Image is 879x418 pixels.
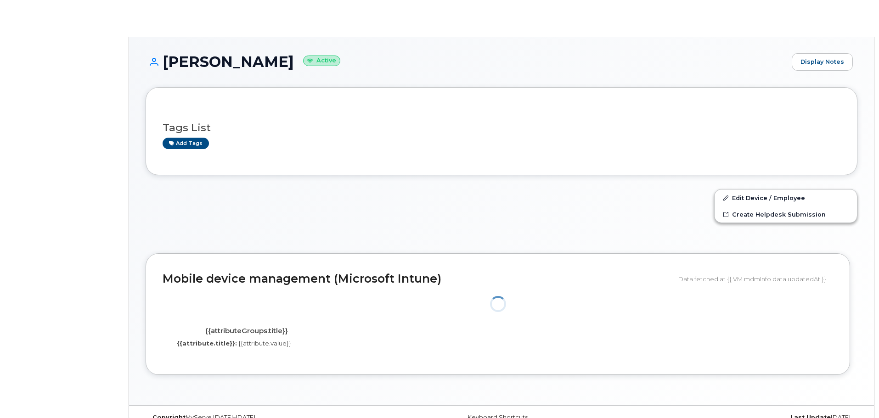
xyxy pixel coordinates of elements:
span: {{attribute.value}} [238,340,291,347]
a: Add tags [163,138,209,149]
div: Data fetched at {{ VM.mdmInfo.data.updatedAt }} [678,270,833,288]
a: Edit Device / Employee [715,189,857,206]
label: {{attribute.title}}: [177,339,237,348]
h4: {{attributeGroups.title}} [169,327,323,335]
h1: [PERSON_NAME] [146,54,787,70]
h3: Tags List [163,122,840,134]
small: Active [303,56,340,66]
a: Display Notes [792,53,853,71]
h2: Mobile device management (Microsoft Intune) [163,273,671,285]
a: Create Helpdesk Submission [715,206,857,223]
